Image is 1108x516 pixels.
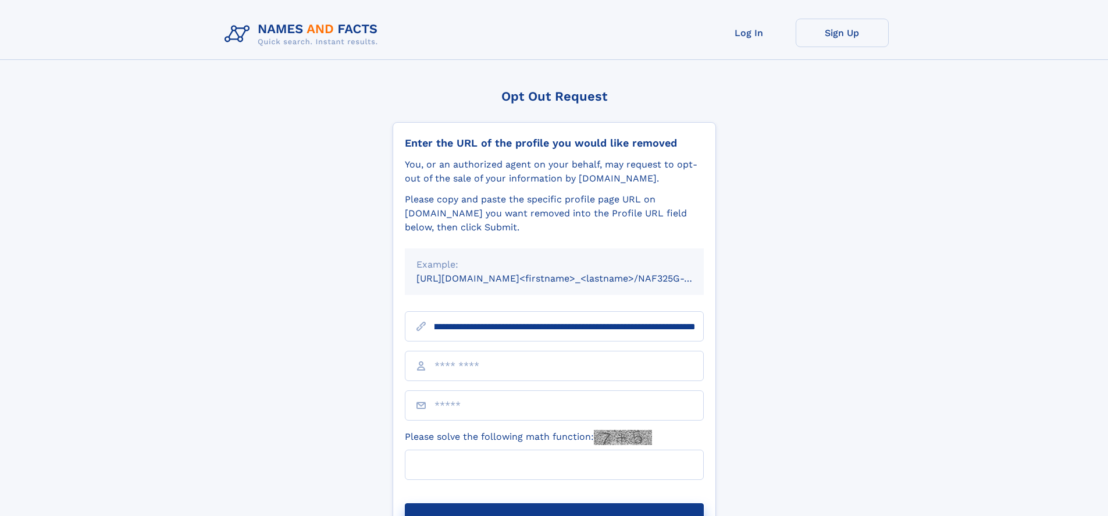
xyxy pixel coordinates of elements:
[405,193,704,234] div: Please copy and paste the specific profile page URL on [DOMAIN_NAME] you want removed into the Pr...
[405,158,704,186] div: You, or an authorized agent on your behalf, may request to opt-out of the sale of your informatio...
[393,89,716,104] div: Opt Out Request
[220,19,387,50] img: Logo Names and Facts
[416,273,726,284] small: [URL][DOMAIN_NAME]<firstname>_<lastname>/NAF325G-xxxxxxxx
[703,19,796,47] a: Log In
[405,137,704,150] div: Enter the URL of the profile you would like removed
[416,258,692,272] div: Example:
[796,19,889,47] a: Sign Up
[405,430,652,445] label: Please solve the following math function:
